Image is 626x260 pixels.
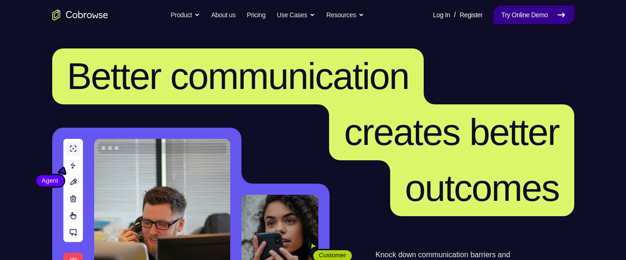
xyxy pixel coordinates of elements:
[344,111,559,153] span: creates better
[460,6,482,24] a: Register
[67,55,409,97] span: Better communication
[52,9,108,21] a: Go to the home page
[247,6,265,24] a: Pricing
[277,6,315,24] button: Use Cases
[211,6,235,24] a: About us
[454,9,456,21] span: /
[433,6,450,24] a: Log In
[171,6,200,24] button: Product
[494,6,574,24] a: Try Online Demo
[405,167,559,209] span: outcomes
[326,6,364,24] button: Resources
